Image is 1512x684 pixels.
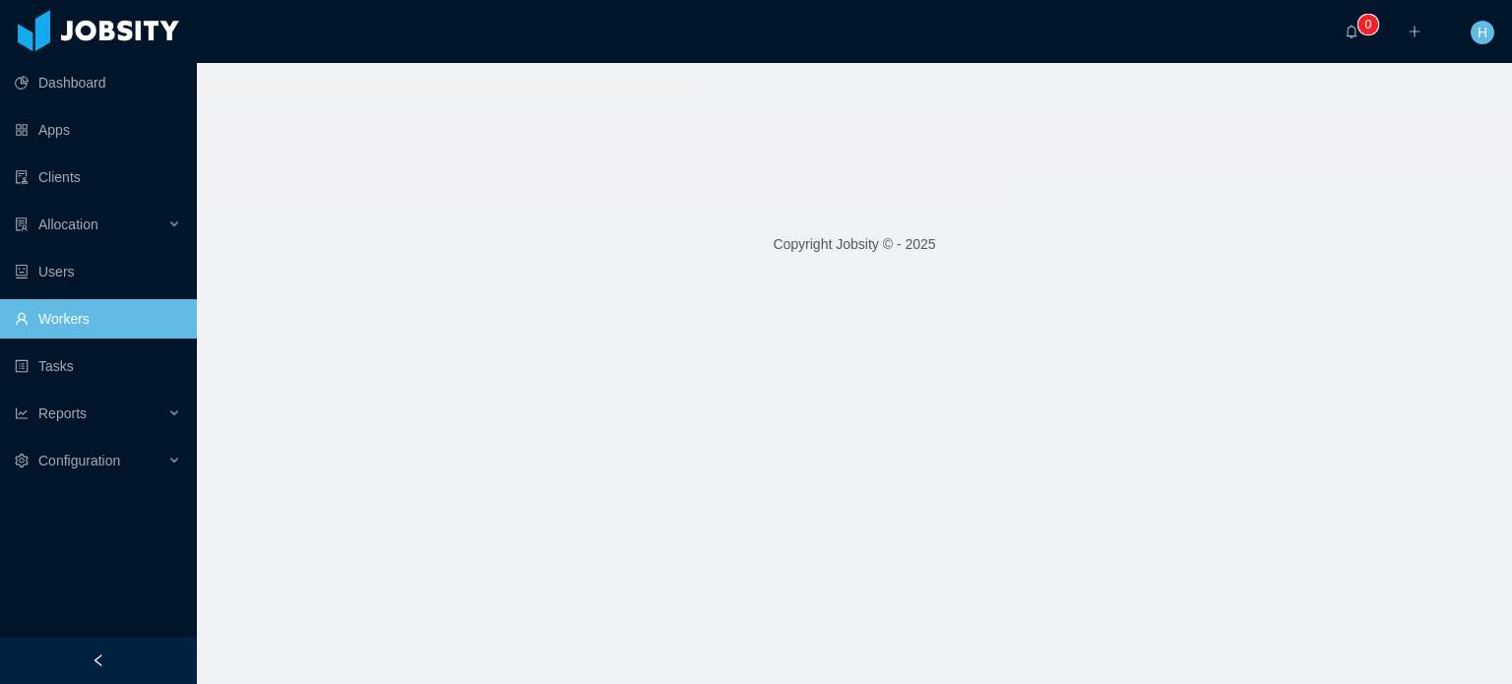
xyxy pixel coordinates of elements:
[15,346,181,386] a: icon: profileTasks
[15,218,29,231] i: icon: solution
[38,217,98,232] span: Allocation
[1345,25,1358,38] i: icon: bell
[15,252,181,291] a: icon: robotUsers
[38,453,120,468] span: Configuration
[15,110,181,150] a: icon: appstoreApps
[1408,25,1421,38] i: icon: plus
[1358,15,1378,34] sup: 0
[15,63,181,102] a: icon: pie-chartDashboard
[38,405,87,421] span: Reports
[1478,21,1487,44] span: H
[15,454,29,467] i: icon: setting
[197,211,1512,279] footer: Copyright Jobsity © - 2025
[15,157,181,197] a: icon: auditClients
[15,299,181,339] a: icon: userWorkers
[15,406,29,420] i: icon: line-chart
